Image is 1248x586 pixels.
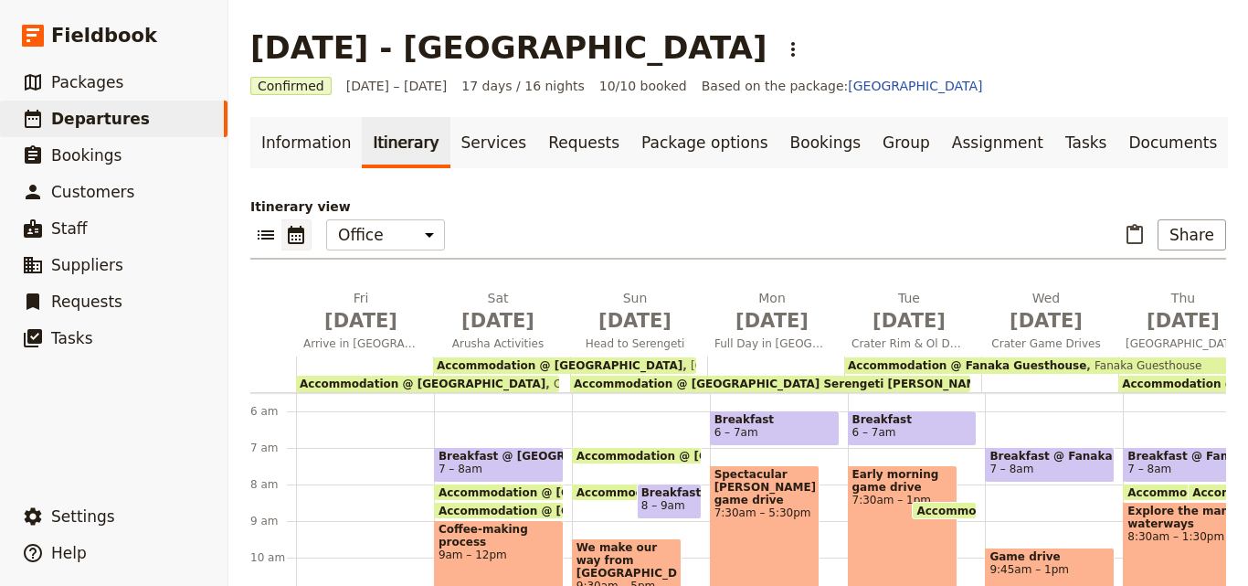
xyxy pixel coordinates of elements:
div: Accommodation @ [GEOGRAPHIC_DATA][GEOGRAPHIC_DATA] [433,357,696,374]
button: Mon [DATE]Full Day in [GEOGRAPHIC_DATA] [707,289,844,357]
span: Accommodation @ Fanaka Guesthouse [848,359,1086,372]
span: 7 – 8am [1127,463,1171,475]
button: Paste itinerary item [1119,219,1150,250]
div: Breakfast6 – 7am [710,410,840,446]
span: Full Day in [GEOGRAPHIC_DATA] [707,336,837,351]
span: Help [51,544,87,562]
span: 7 – 8am [989,463,1033,475]
span: 9:45am – 1pm [989,563,1110,576]
span: Head to Serengeti [570,336,700,351]
div: 9 am [250,514,296,528]
a: Itinerary [362,117,449,168]
span: Based on the package: [702,77,983,95]
div: Accommodation @ [GEOGRAPHIC_DATA] Serengeti [PERSON_NAME] Camp-Upgrade option from dome tents [570,376,970,392]
span: 7:30am – 5:30pm [714,506,816,519]
span: Arusha Activities [433,336,563,351]
button: Actions [777,34,809,65]
div: 7 am [250,441,296,455]
a: Bookings [779,117,872,168]
button: Share [1158,219,1226,250]
span: 10/10 booked [599,77,687,95]
span: Customers [51,183,134,201]
span: 9am – 12pm [439,549,559,561]
h2: Wed [989,289,1104,335]
span: Early morning game drive [852,468,954,494]
span: Fieldbook [51,22,157,49]
button: Tue [DATE]Crater Rim & Ol Duvai [844,289,981,357]
h1: [DATE] - [GEOGRAPHIC_DATA] [250,29,767,66]
h2: Sat [440,289,555,335]
button: Calendar view [281,219,312,250]
h2: Sun [577,289,693,335]
a: Group [872,117,941,168]
a: Documents [1117,117,1228,168]
span: Arrive in [GEOGRAPHIC_DATA] [296,336,426,351]
div: Breakfast @ [GEOGRAPHIC_DATA]7 – 8am [434,447,564,483]
a: [GEOGRAPHIC_DATA] [848,79,982,93]
a: Package options [630,117,778,168]
div: Accommodation @ [GEOGRAPHIC_DATA] Serengeti [PERSON_NAME] Camp-Upgrade option from dome tents [572,484,682,501]
span: 7:30am – 1pm [852,494,954,506]
span: Explore the many waterways [1127,505,1248,530]
span: Spectacular [PERSON_NAME] game drive [714,468,816,506]
h2: Fri [303,289,418,335]
span: Accommodation @ Fanaka Guesthouse [916,505,1163,517]
span: Crater Game Drives [981,336,1111,351]
span: Accommodation @ [GEOGRAPHIC_DATA] [300,378,545,390]
span: [DATE] [577,307,693,335]
span: Settings [51,507,115,526]
div: Accommodation @ [GEOGRAPHIC_DATA] [572,447,702,464]
span: Requests [51,293,122,311]
span: Accommodation @ [GEOGRAPHIC_DATA] Serengeti [PERSON_NAME] Camp-Upgrade option from dome tents [576,486,1247,498]
span: Accommodation @ [GEOGRAPHIC_DATA] [576,450,830,462]
span: 8:30am – 1:30pm [1127,530,1248,543]
div: Accommodation @ Fanaka Guesthouse [1123,484,1233,501]
a: Services [450,117,538,168]
h2: Thu [1126,289,1241,335]
h2: Mon [714,289,830,335]
span: Accommodation @ [GEOGRAPHIC_DATA] [439,505,693,517]
span: [DATE] [989,307,1104,335]
span: Tasks [51,329,93,347]
button: List view [250,219,281,250]
span: Accommodation @ [GEOGRAPHIC_DATA] Serengeti [PERSON_NAME] Camp-Upgrade option from dome tents [574,378,1236,390]
div: 8 am [250,477,296,492]
a: Tasks [1054,117,1118,168]
span: [DATE] [303,307,418,335]
span: Breakfast [714,413,835,426]
span: 6 – 7am [852,426,896,439]
a: Assignment [941,117,1054,168]
span: [DATE] [440,307,555,335]
span: 7 – 8am [439,463,482,475]
div: 10 am [250,550,296,565]
span: Breakfast @ Fanaka Guesthouse [989,450,1110,463]
div: Accommodation @ Fanaka Guesthouse [912,502,977,519]
span: Breakfast @ Fanaka Guesthouse [1127,450,1248,463]
span: [GEOGRAPHIC_DATA] [1118,336,1248,351]
span: Breakfast @ [GEOGRAPHIC_DATA] [641,486,697,499]
span: Accommodation @ [GEOGRAPHIC_DATA] [437,359,682,372]
span: [DATE] [851,307,967,335]
span: Packages [51,73,123,91]
div: 6 am [250,404,296,419]
span: Fanaka Guesthouse [1086,359,1201,372]
div: Breakfast @ [GEOGRAPHIC_DATA]8 – 9am [637,484,702,519]
span: Departures [51,110,150,128]
span: Confirmed [250,77,332,95]
span: We make our way from [GEOGRAPHIC_DATA] [576,541,678,580]
a: Requests [537,117,630,168]
div: Breakfast @ Fanaka Guesthouse7 – 8am [985,447,1115,483]
div: Accommodation @ [GEOGRAPHIC_DATA] [434,502,564,519]
span: 17 days / 16 nights [461,77,585,95]
span: 8 – 9am [641,499,685,512]
h2: Tue [851,289,967,335]
span: [DATE] [1126,307,1241,335]
span: Game drive [989,550,1110,563]
span: Accommodation @ [GEOGRAPHIC_DATA] [439,486,693,498]
span: Bookings [51,146,122,165]
p: Itinerary view [250,197,1226,216]
button: Sat [DATE]Arusha Activities [433,289,570,357]
button: Wed [DATE]Crater Game Drives [981,289,1118,357]
span: Breakfast [852,413,973,426]
span: Staff [51,219,88,238]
